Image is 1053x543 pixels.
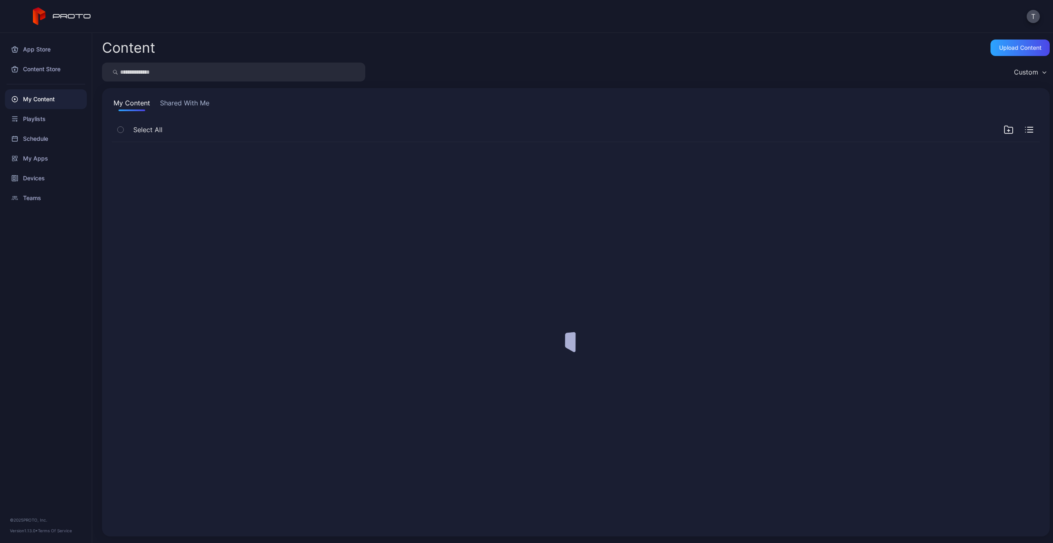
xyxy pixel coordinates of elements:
[5,59,87,79] a: Content Store
[999,44,1041,51] div: Upload Content
[5,40,87,59] a: App Store
[5,168,87,188] a: Devices
[5,129,87,149] a: Schedule
[1014,68,1038,76] div: Custom
[1027,10,1040,23] button: T
[102,41,155,55] div: Content
[5,149,87,168] a: My Apps
[5,89,87,109] a: My Content
[1010,63,1050,82] button: Custom
[38,528,72,533] a: Terms Of Service
[158,98,211,111] button: Shared With Me
[10,528,38,533] span: Version 1.13.0 •
[5,109,87,129] a: Playlists
[990,40,1050,56] button: Upload Content
[5,188,87,208] a: Teams
[10,517,82,523] div: © 2025 PROTO, Inc.
[133,125,162,135] span: Select All
[112,98,152,111] button: My Content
